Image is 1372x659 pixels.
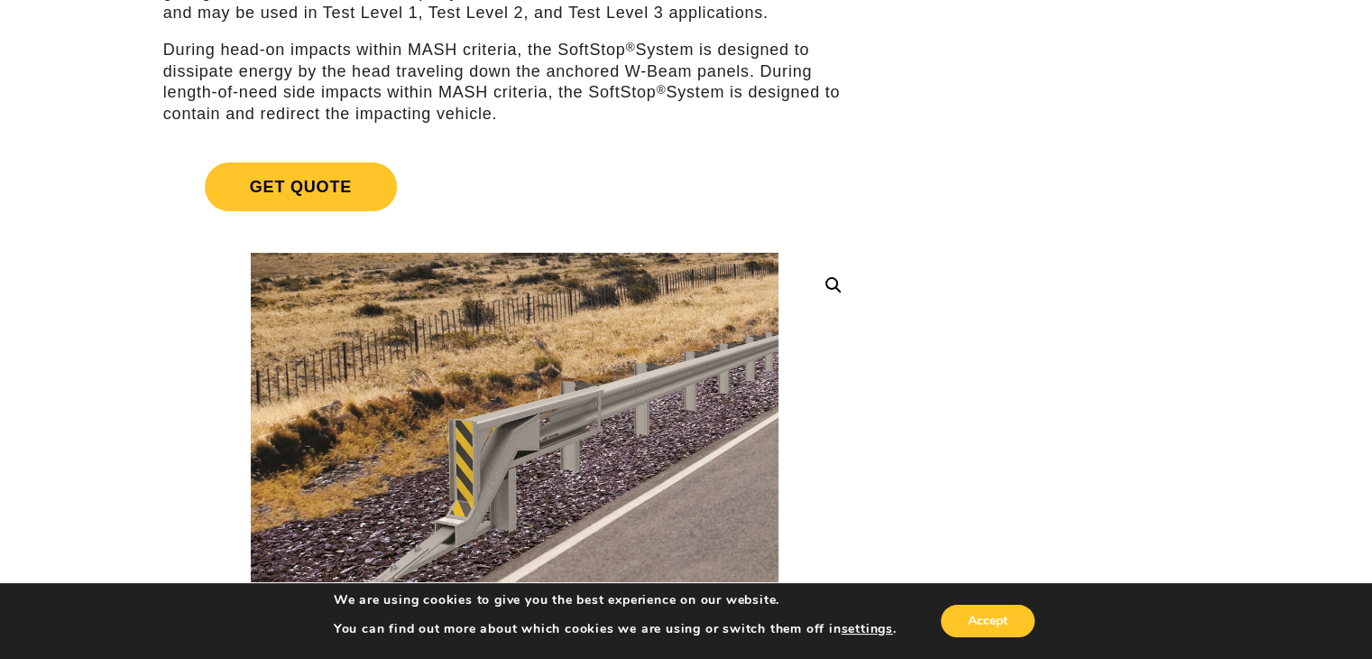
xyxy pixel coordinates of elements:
p: You can find out more about which cookies we are using or switch them off in . [334,621,897,637]
p: During head-on impacts within MASH criteria, the SoftStop System is designed to dissipate energy ... [163,40,866,125]
button: Accept [941,605,1035,637]
p: We are using cookies to give you the best experience on our website. [334,592,897,608]
sup: ® [657,83,667,97]
sup: ® [626,41,636,54]
a: Get Quote [163,141,866,233]
span: Get Quote [205,162,397,211]
button: settings [841,621,892,637]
